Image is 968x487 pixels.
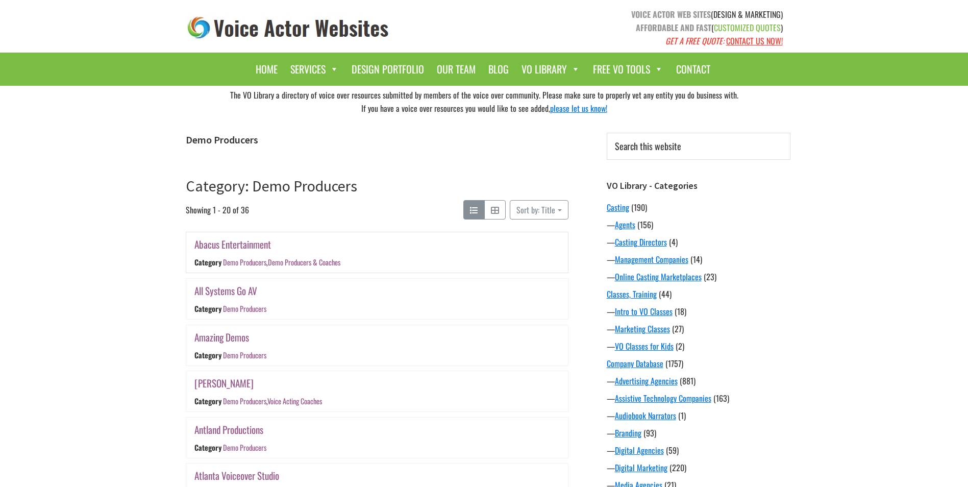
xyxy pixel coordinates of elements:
span: (881) [680,375,696,387]
span: CUSTOMIZED QUOTES [714,21,781,34]
a: Casting Directors [615,236,667,248]
a: Casting [607,201,629,213]
div: — [607,461,790,474]
input: Search this website [607,133,790,160]
span: (23) [704,271,716,283]
a: VO Classes for Kids [615,340,674,352]
div: — [607,236,790,248]
a: Free VO Tools [588,58,668,81]
div: — [607,305,790,318]
strong: AFFORDABLE AND FAST [636,21,711,34]
div: — [607,323,790,335]
div: Category [194,442,221,453]
a: Voice Acting Coaches [267,396,321,406]
a: Services [285,58,344,81]
span: (2) [676,340,684,352]
div: — [607,392,790,404]
a: Contact [671,58,715,81]
a: Abacus Entertainment [194,237,271,252]
a: Company Database [607,357,663,370]
span: (14) [690,253,702,265]
div: Category [194,396,221,406]
a: Digital Agencies [615,444,664,456]
a: CONTACT US NOW! [726,35,783,47]
div: Category [194,350,221,360]
span: (93) [643,427,656,439]
span: (156) [637,218,653,231]
a: Demo Producers [222,396,266,406]
a: Category: Demo Producers [186,176,357,196]
a: Demo Producers [222,303,266,314]
div: , [222,257,340,268]
div: — [607,375,790,387]
span: Showing 1 - 20 of 36 [186,200,249,220]
a: Intro to VO Classes [615,305,673,318]
a: Marketing Classes [615,323,670,335]
div: , [222,396,321,406]
a: Demo Producers [222,350,266,360]
span: (220) [669,461,686,474]
h1: Demo Producers [186,134,568,146]
div: — [607,409,790,422]
a: Blog [483,58,514,81]
a: Demo Producers [222,257,266,268]
span: (1) [678,409,686,422]
div: — [607,218,790,231]
strong: VOICE ACTOR WEB SITES [631,8,711,20]
p: (DESIGN & MARKETING) ( ) [492,8,783,47]
div: — [607,427,790,439]
span: (163) [713,392,729,404]
div: — [607,340,790,352]
span: (4) [669,236,678,248]
div: Category [194,303,221,314]
a: Amazing Demos [194,330,249,345]
button: Sort by: Title [510,200,568,220]
a: Atlanta Voiceover Studio [194,468,279,483]
span: (44) [659,288,672,300]
a: Antland Productions [194,422,263,437]
a: Demo Producers [222,442,266,453]
img: voice_actor_websites_logo [186,14,391,41]
a: Demo Producers & Coaches [267,257,340,268]
a: Agents [615,218,635,231]
span: (27) [672,323,684,335]
a: Design Portfolio [346,58,429,81]
a: VO Library [516,58,585,81]
a: [PERSON_NAME] [194,376,254,391]
a: Digital Marketing [615,461,667,474]
span: (190) [631,201,647,213]
span: (59) [666,444,679,456]
div: The VO Library a directory of voice over resources submitted by members of the voice over communi... [178,86,790,117]
a: All Systems Go AV [194,283,257,298]
a: please let us know! [550,102,607,114]
a: Online Casting Marketplaces [615,271,702,283]
a: Advertising Agencies [615,375,678,387]
a: Classes, Training [607,288,657,300]
h3: VO Library - Categories [607,180,790,191]
div: — [607,271,790,283]
span: (18) [675,305,686,318]
div: Category [194,257,221,268]
a: Assistive Technology Companies [615,392,711,404]
a: Our Team [432,58,481,81]
a: Audiobook Narrators [615,409,676,422]
div: — [607,444,790,456]
a: Management Companies [615,253,688,265]
a: Home [251,58,283,81]
div: — [607,253,790,265]
a: Branding [615,427,641,439]
em: GET A FREE QUOTE: [665,35,724,47]
span: (1757) [665,357,683,370]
